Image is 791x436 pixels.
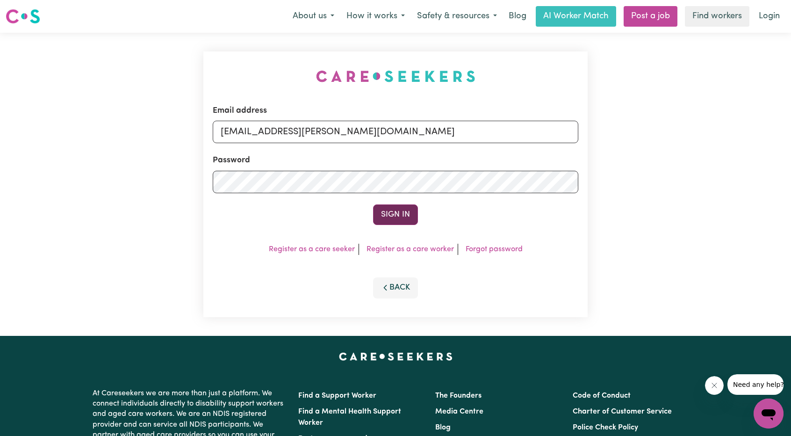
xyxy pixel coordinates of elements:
[573,408,672,415] a: Charter of Customer Service
[685,6,749,27] a: Find workers
[298,408,401,427] a: Find a Mental Health Support Worker
[213,154,250,167] label: Password
[298,392,376,400] a: Find a Support Worker
[339,353,453,360] a: Careseekers home page
[373,277,418,298] button: Back
[435,392,482,400] a: The Founders
[536,6,616,27] a: AI Worker Match
[503,6,532,27] a: Blog
[435,424,451,431] a: Blog
[705,376,724,395] iframe: Close message
[6,6,40,27] a: Careseekers logo
[435,408,483,415] a: Media Centre
[573,424,638,431] a: Police Check Policy
[269,246,355,253] a: Register as a care seeker
[213,105,267,117] label: Email address
[6,8,40,25] img: Careseekers logo
[753,6,785,27] a: Login
[340,7,411,26] button: How it works
[411,7,503,26] button: Safety & resources
[573,392,631,400] a: Code of Conduct
[287,7,340,26] button: About us
[624,6,677,27] a: Post a job
[754,399,784,429] iframe: Button to launch messaging window
[367,246,454,253] a: Register as a care worker
[213,121,578,143] input: Email address
[466,246,523,253] a: Forgot password
[727,374,784,395] iframe: Message from company
[6,7,57,14] span: Need any help?
[373,204,418,225] button: Sign In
